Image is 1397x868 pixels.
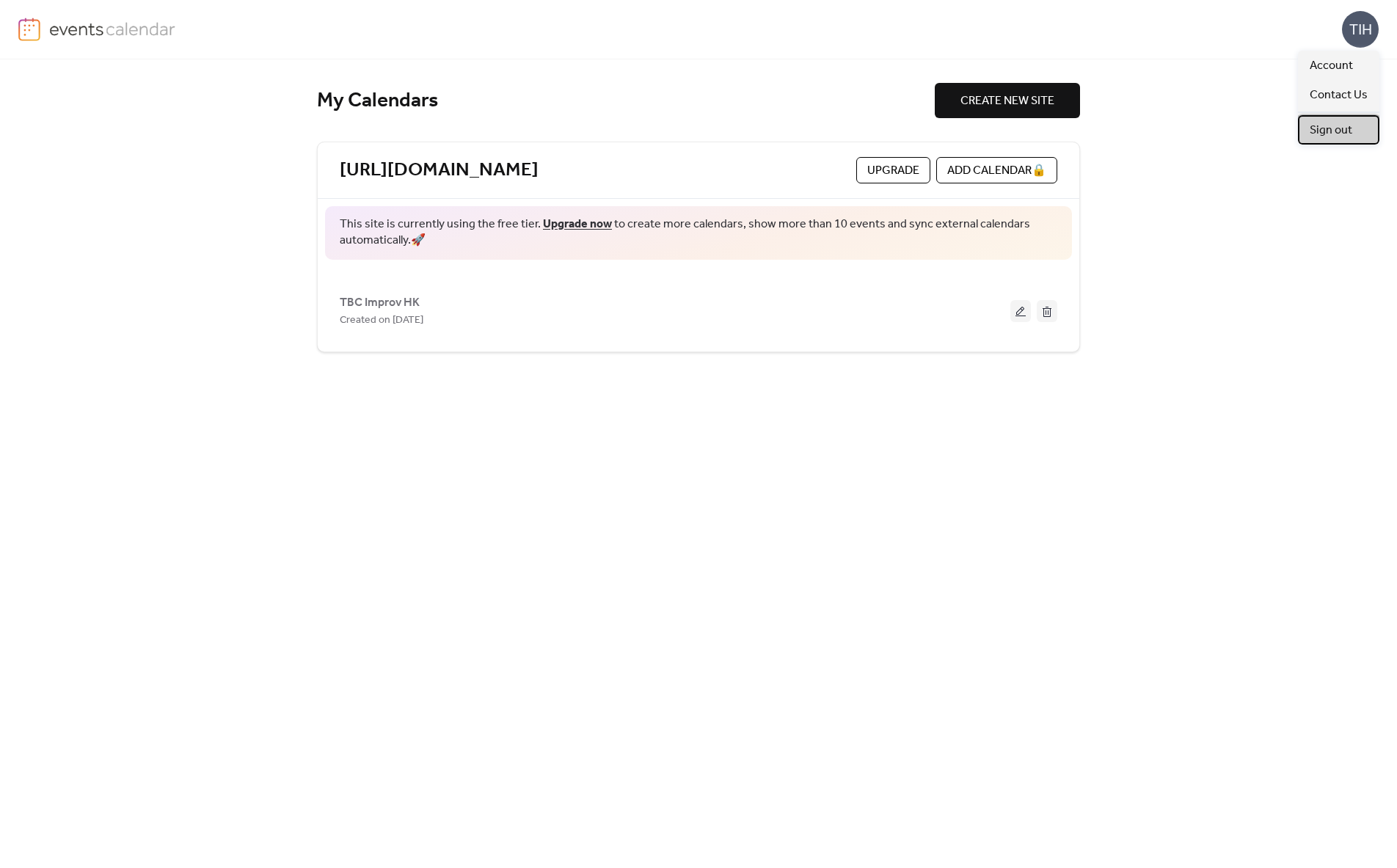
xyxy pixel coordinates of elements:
[1310,122,1352,139] span: Sign out
[18,18,40,41] img: logo
[49,18,176,40] img: logo-type
[935,83,1080,118] button: CREATE NEW SITE
[1310,87,1368,104] span: Contact Us
[340,299,420,307] a: TBC Improv HK
[543,213,612,236] a: Upgrade now
[317,88,935,114] div: My Calendars
[340,294,420,312] span: TBC Improv HK
[340,312,423,329] span: Created on [DATE]
[867,162,919,180] span: Upgrade
[960,92,1054,110] span: CREATE NEW SITE
[340,158,539,183] a: [URL][DOMAIN_NAME]
[1298,51,1379,80] a: Account
[340,216,1057,249] span: This site is currently using the free tier. to create more calendars, show more than 10 events an...
[1342,11,1379,48] div: TIH
[856,157,930,183] button: Upgrade
[1310,57,1353,75] span: Account
[1298,80,1379,109] a: Contact Us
